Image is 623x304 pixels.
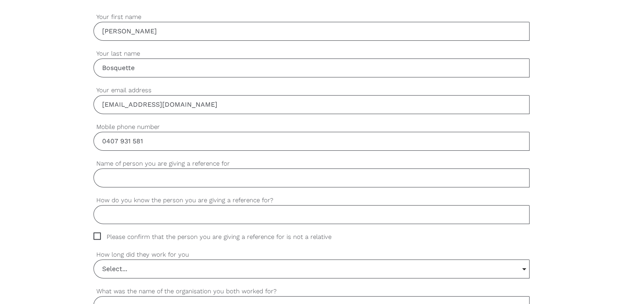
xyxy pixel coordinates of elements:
label: Your last name [93,49,530,58]
label: Your email address [93,86,530,95]
label: What was the name of the organisation you both worked for? [93,287,530,296]
label: Your first name [93,12,530,22]
label: Name of person you are giving a reference for [93,159,530,168]
label: How long did they work for you [93,250,530,260]
span: Please confirm that the person you are giving a reference for is not a relative [93,232,347,242]
label: Mobile phone number [93,122,530,132]
label: How do you know the person you are giving a reference for? [93,196,530,205]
